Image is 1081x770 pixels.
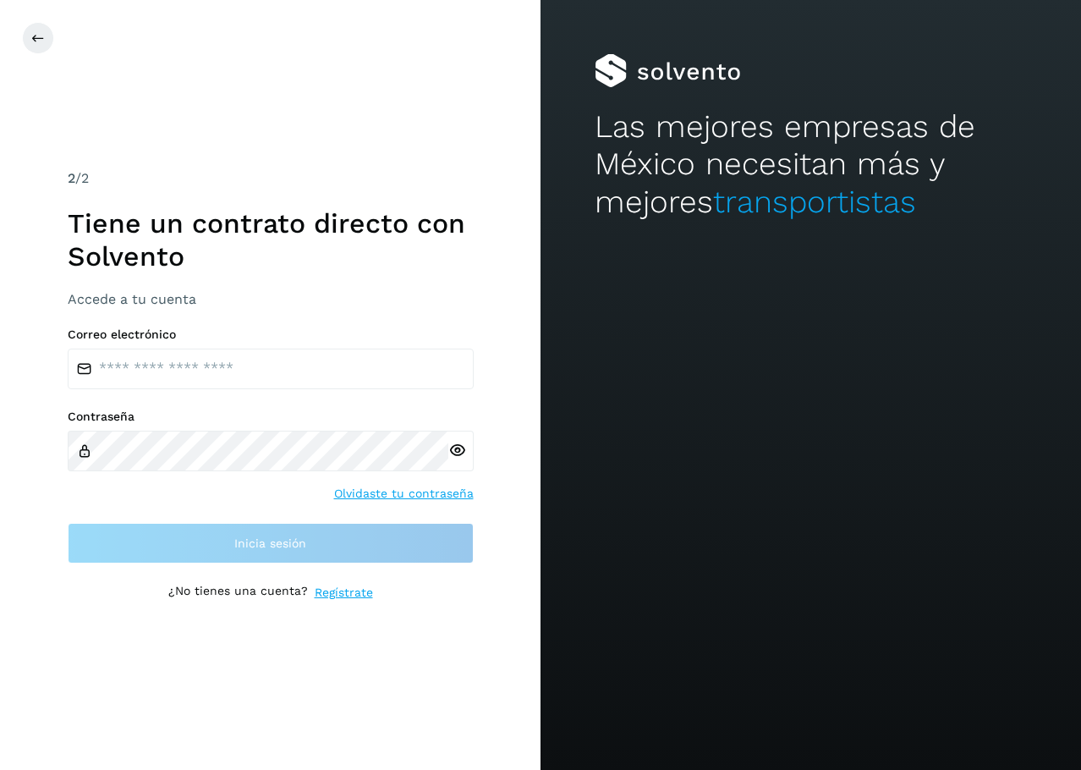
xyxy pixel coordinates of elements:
span: Inicia sesión [234,537,306,549]
h1: Tiene un contrato directo con Solvento [68,207,474,272]
label: Correo electrónico [68,327,474,342]
h3: Accede a tu cuenta [68,291,474,307]
label: Contraseña [68,410,474,424]
p: ¿No tienes una cuenta? [168,584,308,602]
a: Olvidaste tu contraseña [334,485,474,503]
button: Inicia sesión [68,523,474,564]
span: 2 [68,170,75,186]
a: Regístrate [315,584,373,602]
span: transportistas [713,184,916,220]
h2: Las mejores empresas de México necesitan más y mejores [595,108,1027,221]
div: /2 [68,168,474,189]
